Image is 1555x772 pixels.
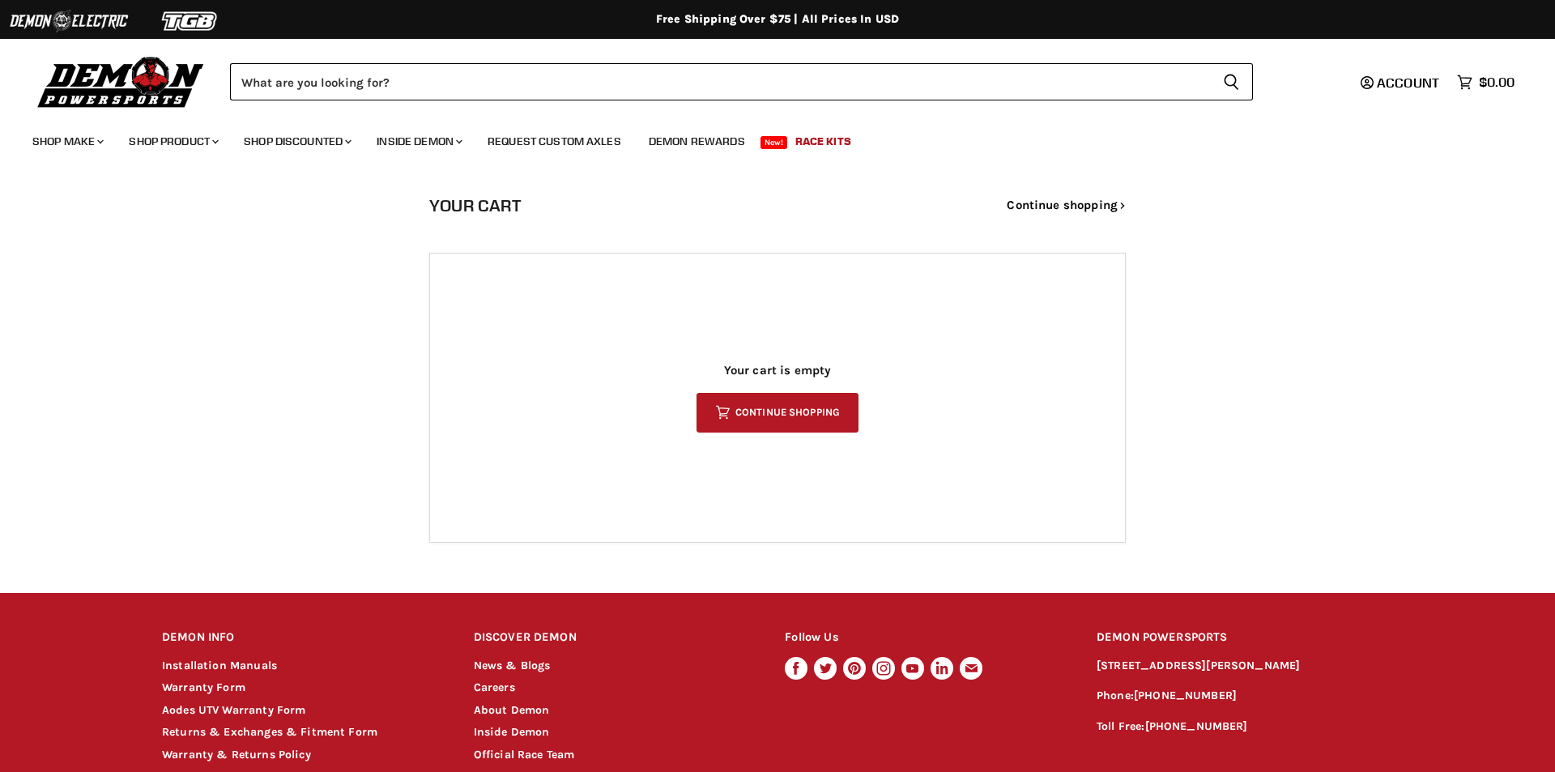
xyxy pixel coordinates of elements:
a: Installation Manuals [162,659,277,672]
a: News & Blogs [474,659,551,672]
p: [STREET_ADDRESS][PERSON_NAME] [1097,657,1393,676]
h2: DEMON INFO [162,619,443,657]
span: Account [1377,75,1439,91]
p: Phone: [1097,687,1393,706]
a: Request Custom Axles [475,125,633,158]
a: Shop Product [117,125,228,158]
a: Returns & Exchanges & Fitment Form [162,725,377,739]
a: Race Kits [783,125,863,158]
ul: Main menu [20,118,1510,158]
a: $0.00 [1449,70,1523,94]
a: [PHONE_NUMBER] [1134,689,1237,702]
img: Demon Powersports [32,53,210,110]
div: Free Shipping Over $75 | All Prices In USD [130,12,1425,27]
a: Warranty & Returns Policy [162,748,311,761]
input: Search [230,63,1210,100]
h1: Your cart [429,196,521,215]
form: cart checkout [429,196,1126,544]
a: Aodes UTV Warranty Form [162,703,305,717]
span: $0.00 [1479,75,1515,90]
h2: DISCOVER DEMON [474,619,755,657]
a: [PHONE_NUMBER] [1145,719,1248,733]
a: Official Race Team [474,748,575,761]
p: Toll Free: [1097,718,1393,736]
a: Careers [474,680,515,694]
a: Continue shopping [697,393,858,433]
a: Account [1353,75,1449,90]
h2: Follow Us [785,619,1066,657]
h2: DEMON POWERSPORTS [1097,619,1393,657]
button: Search [1210,63,1253,100]
a: Inside Demon [364,125,472,158]
a: About Demon [474,703,550,717]
a: Continue shopping [1007,198,1126,212]
img: Demon Electric Logo 2 [8,6,130,36]
a: Inside Demon [474,725,550,739]
a: Demon Rewards [637,125,757,158]
a: Shop Make [20,125,113,158]
span: New! [760,136,788,149]
p: Your cart is empty [697,364,858,377]
a: Warranty Form [162,680,245,694]
img: TGB Logo 2 [130,6,251,36]
form: Product [230,63,1253,100]
a: Shop Discounted [232,125,361,158]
